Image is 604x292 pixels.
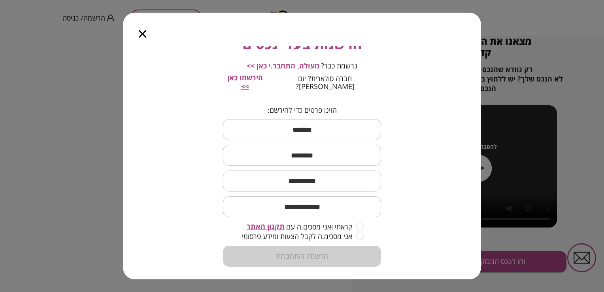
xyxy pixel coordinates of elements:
span: הזינו פרטים כדי להירשם: [268,106,337,115]
span: אני מסכימ.ה לקבל הצעות ומידע פרסומי [242,232,352,240]
button: מעולה, התחבר.י כאן >> [247,62,319,70]
button: תקנון האתר [247,222,285,231]
span: תקנון האתר [247,222,285,231]
span: הירשמו כאן >> [227,73,263,91]
span: קראתי ואני מסכים.ה עם [286,223,352,231]
span: מעולה, התחבר.י כאן >> [247,61,319,70]
span: חברה סולארית? יזם [PERSON_NAME]? [269,74,381,90]
span: נרשמת כבר? [321,62,357,70]
button: הירשמו כאן >> [223,74,267,91]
